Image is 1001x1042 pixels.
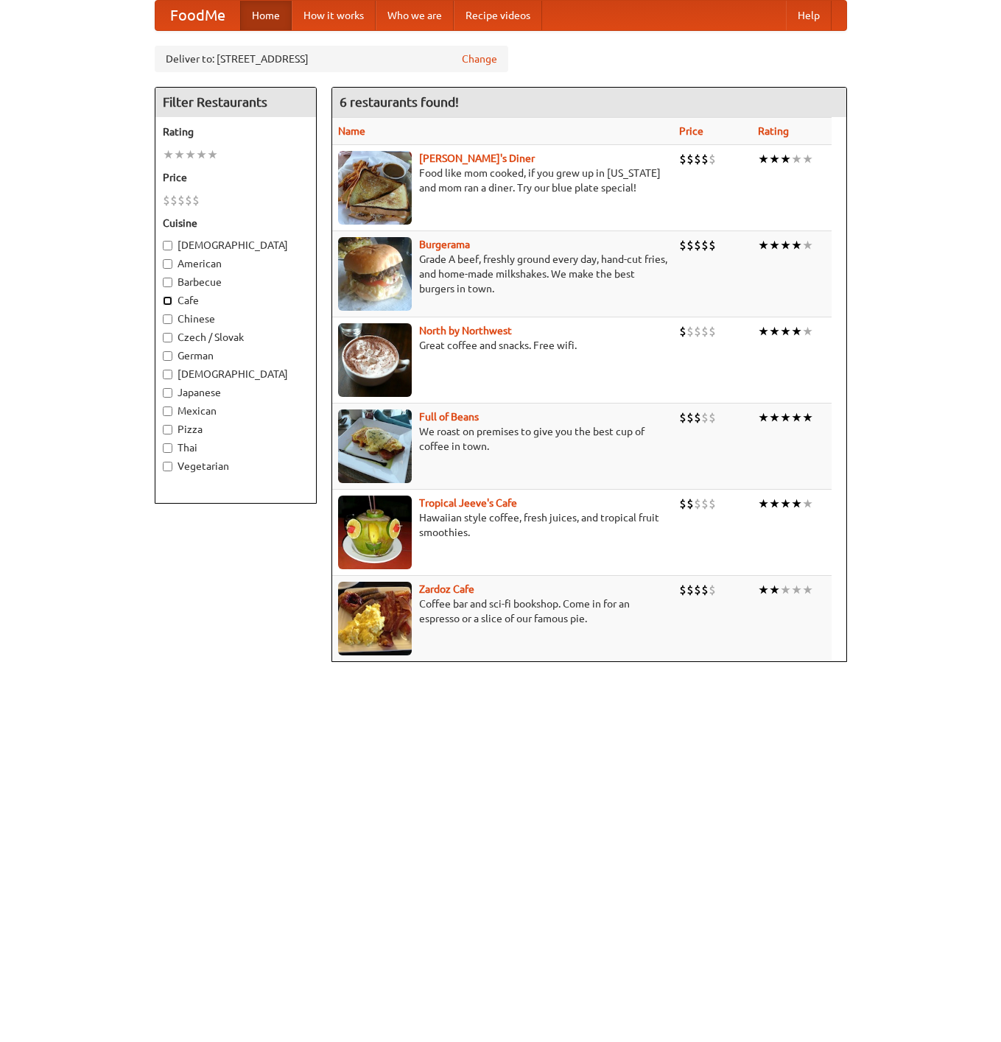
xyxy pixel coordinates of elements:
[802,323,813,339] li: ★
[419,239,470,250] a: Burgerama
[338,125,365,137] a: Name
[163,241,172,250] input: [DEMOGRAPHIC_DATA]
[709,582,716,598] li: $
[338,424,667,454] p: We roast on premises to give you the best cup of coffee in town.
[240,1,292,30] a: Home
[701,237,709,253] li: $
[163,348,309,363] label: German
[694,409,701,426] li: $
[758,237,769,253] li: ★
[163,238,309,253] label: [DEMOGRAPHIC_DATA]
[802,237,813,253] li: ★
[185,192,192,208] li: $
[780,323,791,339] li: ★
[174,147,185,163] li: ★
[686,496,694,512] li: $
[419,497,517,509] a: Tropical Jeeve's Cafe
[163,170,309,185] h5: Price
[163,462,172,471] input: Vegetarian
[163,404,309,418] label: Mexican
[791,323,802,339] li: ★
[163,351,172,361] input: German
[769,151,780,167] li: ★
[694,237,701,253] li: $
[163,278,172,287] input: Barbecue
[701,323,709,339] li: $
[163,256,309,271] label: American
[376,1,454,30] a: Who we are
[338,409,412,483] img: beans.jpg
[338,151,412,225] img: sallys.jpg
[802,496,813,512] li: ★
[758,151,769,167] li: ★
[207,147,218,163] li: ★
[419,325,512,337] b: North by Northwest
[338,596,667,626] p: Coffee bar and sci-fi bookshop. Come in for an espresso or a slice of our famous pie.
[679,125,703,137] a: Price
[155,46,508,72] div: Deliver to: [STREET_ADDRESS]
[694,582,701,598] li: $
[679,409,686,426] li: $
[163,459,309,474] label: Vegetarian
[758,125,789,137] a: Rating
[679,582,686,598] li: $
[196,147,207,163] li: ★
[679,496,686,512] li: $
[701,151,709,167] li: $
[178,192,185,208] li: $
[769,237,780,253] li: ★
[701,409,709,426] li: $
[791,496,802,512] li: ★
[419,411,479,423] a: Full of Beans
[163,333,172,342] input: Czech / Slovak
[163,443,172,453] input: Thai
[694,323,701,339] li: $
[709,323,716,339] li: $
[802,582,813,598] li: ★
[709,151,716,167] li: $
[163,422,309,437] label: Pizza
[709,237,716,253] li: $
[686,323,694,339] li: $
[338,252,667,296] p: Grade A beef, freshly ground every day, hand-cut fries, and home-made milkshakes. We make the bes...
[679,151,686,167] li: $
[701,582,709,598] li: $
[686,582,694,598] li: $
[679,323,686,339] li: $
[686,237,694,253] li: $
[155,1,240,30] a: FoodMe
[163,440,309,455] label: Thai
[163,367,309,381] label: [DEMOGRAPHIC_DATA]
[694,151,701,167] li: $
[769,496,780,512] li: ★
[791,409,802,426] li: ★
[780,151,791,167] li: ★
[163,124,309,139] h5: Rating
[694,496,701,512] li: $
[338,496,412,569] img: jeeves.jpg
[791,237,802,253] li: ★
[292,1,376,30] a: How it works
[769,409,780,426] li: ★
[769,323,780,339] li: ★
[709,496,716,512] li: $
[679,237,686,253] li: $
[163,388,172,398] input: Japanese
[163,330,309,345] label: Czech / Slovak
[163,385,309,400] label: Japanese
[338,323,412,397] img: north.jpg
[163,311,309,326] label: Chinese
[163,314,172,324] input: Chinese
[758,323,769,339] li: ★
[780,409,791,426] li: ★
[758,409,769,426] li: ★
[419,583,474,595] a: Zardoz Cafe
[419,152,535,164] a: [PERSON_NAME]'s Diner
[780,237,791,253] li: ★
[163,192,170,208] li: $
[686,151,694,167] li: $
